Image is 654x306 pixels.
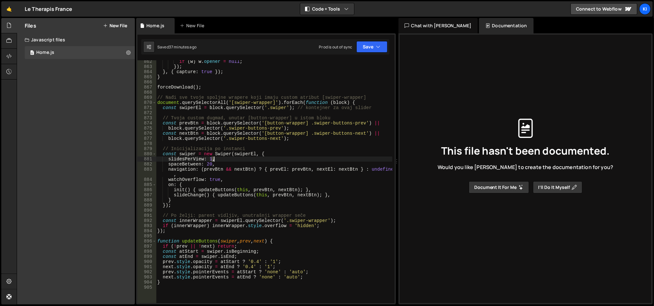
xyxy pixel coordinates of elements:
[137,110,156,115] div: 872
[137,64,156,69] div: 863
[137,115,156,121] div: 873
[137,182,156,187] div: 885
[137,249,156,254] div: 898
[639,3,651,15] a: Ki
[137,95,156,100] div: 869
[146,22,164,29] div: Home.js
[571,3,637,15] a: Connect to Webflow
[1,1,17,17] a: 🤙
[137,151,156,157] div: 880
[137,105,156,110] div: 871
[137,69,156,74] div: 864
[319,44,352,50] div: Prod is out of sync
[469,181,529,193] button: Document it for me
[169,44,196,50] div: 37 minutes ago
[137,131,156,136] div: 876
[157,44,196,50] div: Saved
[137,254,156,259] div: 899
[137,85,156,90] div: 867
[137,136,156,141] div: 877
[137,74,156,80] div: 865
[137,80,156,85] div: 866
[25,5,72,13] div: Le Therapis France
[137,121,156,126] div: 874
[137,223,156,228] div: 893
[137,162,156,167] div: 882
[137,239,156,244] div: 896
[398,18,478,33] div: Chat with [PERSON_NAME]
[137,100,156,105] div: 870
[137,126,156,131] div: 875
[137,259,156,264] div: 900
[180,22,207,29] div: New File
[137,59,156,64] div: 862
[356,41,388,53] button: Save
[137,244,156,249] div: 897
[137,269,156,275] div: 902
[300,3,354,15] button: Code + Tools
[137,187,156,192] div: 886
[25,46,135,59] div: 17128/47245.js
[137,275,156,280] div: 903
[137,264,156,269] div: 901
[137,146,156,151] div: 879
[137,90,156,95] div: 868
[137,192,156,198] div: 887
[137,208,156,213] div: 890
[137,280,156,285] div: 904
[103,23,127,28] button: New File
[137,141,156,146] div: 878
[137,228,156,234] div: 894
[137,203,156,208] div: 889
[137,218,156,223] div: 892
[137,198,156,203] div: 888
[479,18,533,33] div: Documentation
[25,22,36,29] h2: Files
[17,33,135,46] div: Javascript files
[137,167,156,177] div: 883
[36,50,54,55] div: Home.js
[137,213,156,218] div: 891
[137,157,156,162] div: 881
[438,164,613,171] span: Would you like [PERSON_NAME] to create the documentation for you?
[30,51,34,56] span: 0
[137,234,156,239] div: 895
[533,181,582,193] button: I’ll do it myself
[441,146,610,156] span: This file hasn't been documented.
[137,285,156,290] div: 905
[137,177,156,182] div: 884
